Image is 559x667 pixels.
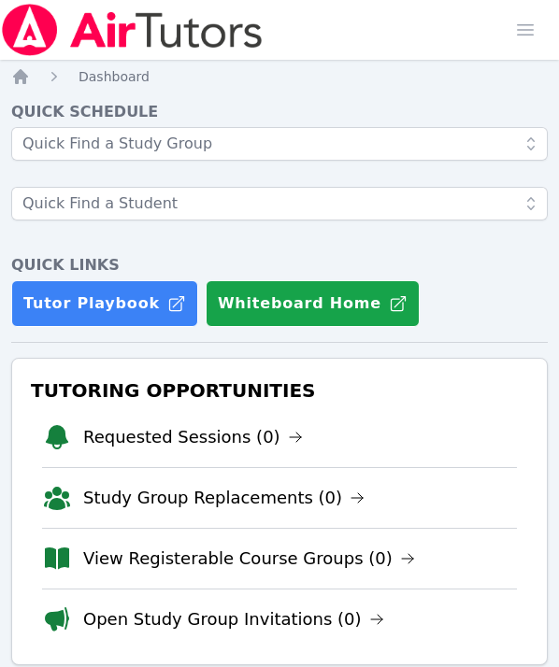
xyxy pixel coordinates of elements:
h3: Tutoring Opportunities [27,374,532,407]
span: Dashboard [79,69,150,84]
a: Requested Sessions (0) [83,424,303,450]
input: Quick Find a Student [11,187,548,220]
a: Tutor Playbook [11,280,198,327]
a: View Registerable Course Groups (0) [83,546,415,572]
nav: Breadcrumb [11,67,548,86]
button: Whiteboard Home [206,280,420,327]
a: Open Study Group Invitations (0) [83,606,384,632]
a: Study Group Replacements (0) [83,485,365,511]
h4: Quick Links [11,254,548,277]
input: Quick Find a Study Group [11,127,548,161]
h4: Quick Schedule [11,101,548,123]
a: Dashboard [79,67,150,86]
